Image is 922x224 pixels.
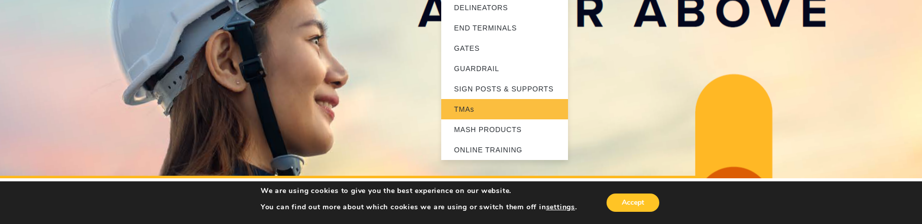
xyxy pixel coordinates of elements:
[441,18,568,38] a: END TERMINALS
[441,79,568,99] a: SIGN POSTS & SUPPORTS
[546,203,575,212] button: settings
[441,119,568,140] a: MASH PRODUCTS
[261,186,577,196] p: We are using cookies to give you the best experience on our website.
[441,58,568,79] a: GUARDRAIL
[261,203,577,212] p: You can find out more about which cookies we are using or switch them off in .
[607,194,659,212] button: Accept
[441,99,568,119] a: TMAs
[441,38,568,58] a: GATES
[441,140,568,160] a: ONLINE TRAINING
